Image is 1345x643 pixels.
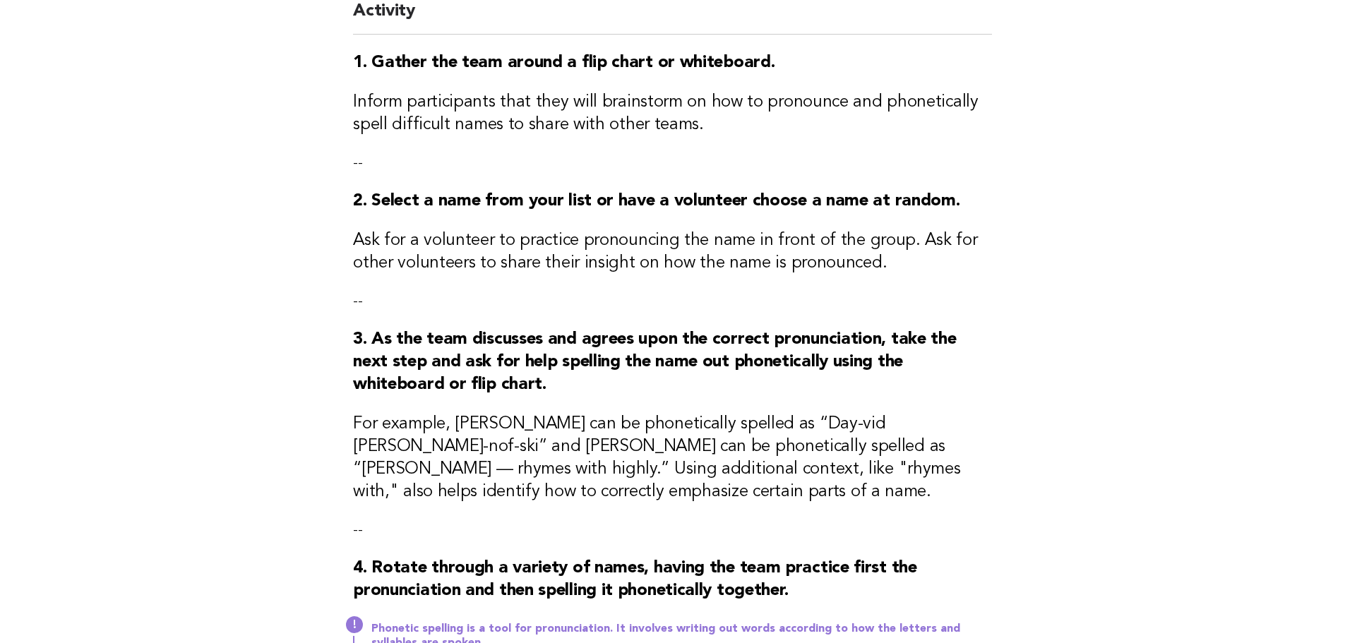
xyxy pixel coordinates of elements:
[353,54,775,71] strong: 1. Gather the team around a flip chart or whiteboard.
[353,229,992,275] h3: Ask for a volunteer to practice pronouncing the name in front of the group. Ask for other volunte...
[353,413,992,503] h3: For example, [PERSON_NAME] can be phonetically spelled as “Day-vid [PERSON_NAME]-nof-ski” and [PE...
[353,193,960,210] strong: 2. Select a name from your list or have a volunteer choose a name at random.
[353,153,992,173] p: --
[353,560,916,599] strong: 4. Rotate through a variety of names, having the team practice first the pronunciation and then s...
[353,520,992,540] p: --
[353,331,956,393] strong: 3. As the team discusses and agrees upon the correct pronunciation, take the next step and ask fo...
[353,91,992,136] h3: Inform participants that they will brainstorm on how to pronounce and phonetically spell difficul...
[353,292,992,311] p: --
